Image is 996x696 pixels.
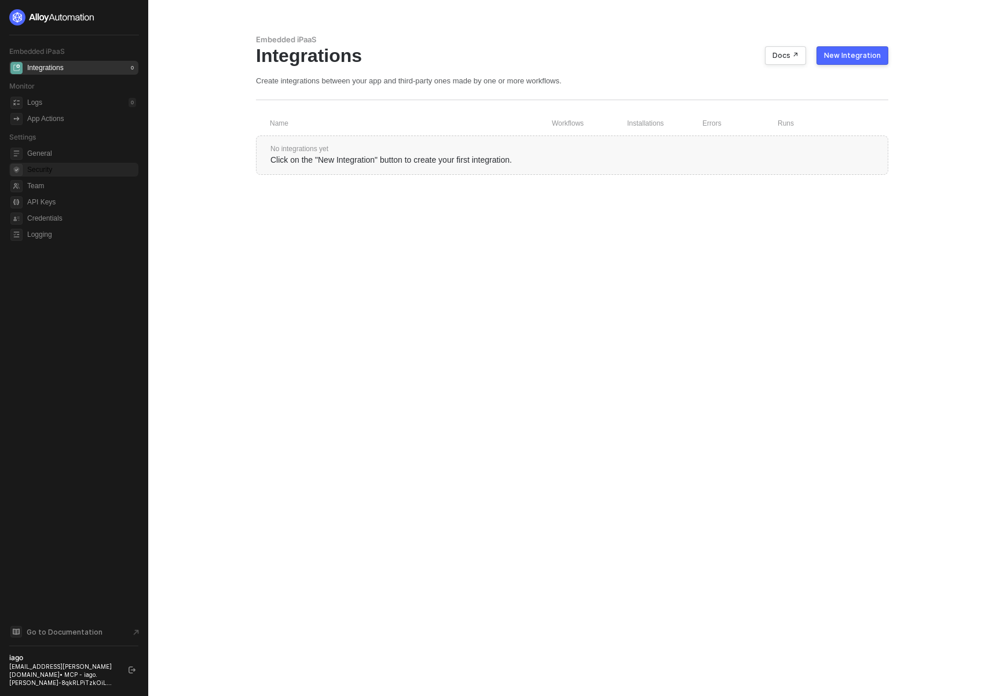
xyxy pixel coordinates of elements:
span: documentation [10,626,22,638]
div: 0 [129,98,136,107]
span: Embedded iPaaS [9,47,65,56]
div: Workflows [552,119,627,129]
div: iago [9,653,118,662]
div: Name [270,119,552,129]
div: Click on the "New Integration" button to create your first integration. [270,154,874,166]
span: api-key [10,196,23,208]
span: document-arrow [130,627,142,638]
span: Team [27,179,136,193]
div: Embedded iPaaS [256,35,888,45]
span: security [10,164,23,176]
span: logging [10,229,23,241]
span: logout [129,666,136,673]
div: Logs [27,98,42,108]
span: icon-app-actions [10,113,23,125]
div: Integrations [27,63,64,73]
div: Integrations [256,45,888,67]
a: logo [9,9,138,25]
span: icon-logs [10,97,23,109]
div: [EMAIL_ADDRESS][PERSON_NAME][DOMAIN_NAME] • MCP - iago.[PERSON_NAME]-8qkRLPiTzkOiL... [9,662,118,687]
span: team [10,180,23,192]
div: Docs ↗ [772,51,799,60]
div: Installations [627,119,702,129]
div: App Actions [27,114,64,124]
span: Go to Documentation [27,627,102,637]
span: Logging [27,228,136,241]
span: General [27,146,136,160]
span: Credentials [27,211,136,225]
span: integrations [10,62,23,74]
span: Security [27,163,136,177]
span: credentials [10,213,23,225]
div: Runs [778,119,857,129]
span: Monitor [9,82,35,90]
div: Create integrations between your app and third-party ones made by one or more workflows. [256,76,888,86]
a: Knowledge Base [9,625,139,639]
span: Settings [9,133,36,141]
span: API Keys [27,195,136,209]
img: logo [9,9,95,25]
div: No integrations yet [270,144,874,154]
div: New Integration [824,51,881,60]
button: Docs ↗ [765,46,806,65]
span: general [10,148,23,160]
div: 0 [129,63,136,72]
div: Errors [702,119,778,129]
button: New Integration [816,46,888,65]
